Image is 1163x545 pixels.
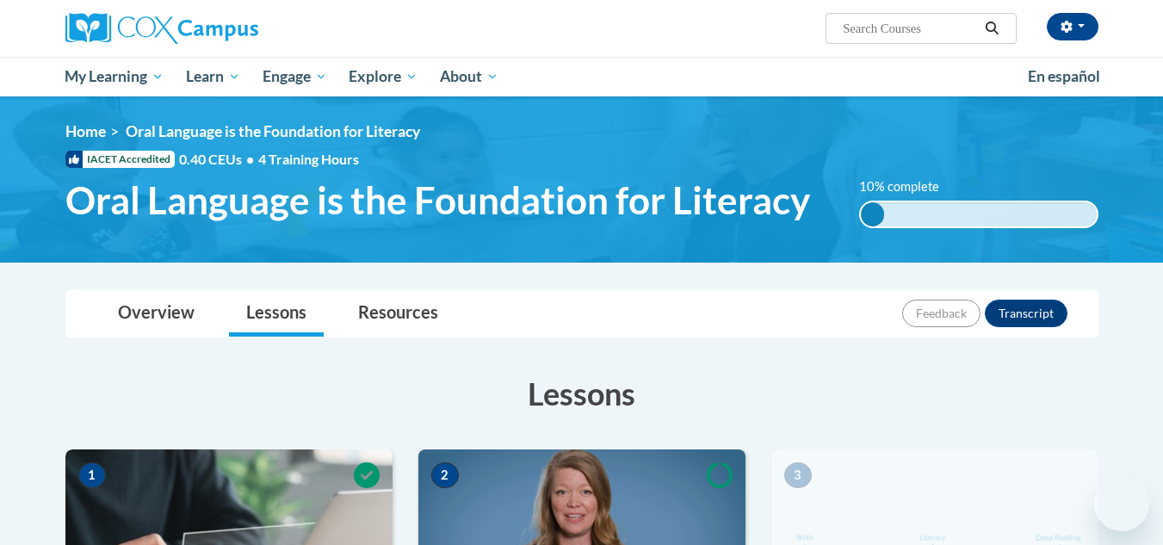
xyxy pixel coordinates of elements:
[101,291,212,337] a: Overview
[349,66,418,87] span: Explore
[784,462,812,488] span: 3
[902,300,981,327] button: Feedback
[431,462,459,488] span: 2
[251,57,338,96] a: Engage
[429,57,510,96] a: About
[65,372,1098,415] h3: Lessons
[859,177,958,196] label: 10% complete
[40,57,1124,96] div: Main menu
[65,122,106,140] a: Home
[861,202,884,226] div: 10% complete
[65,13,393,44] a: Cox Campus
[979,18,1005,39] button: Search
[78,462,106,488] span: 1
[337,57,429,96] a: Explore
[54,57,176,96] a: My Learning
[126,122,420,140] span: Oral Language is the Foundation for Literacy
[985,300,1067,327] button: Transcript
[246,151,254,167] span: •
[65,13,258,44] img: Cox Campus
[341,291,455,337] a: Resources
[263,66,327,87] span: Engage
[440,66,498,87] span: About
[179,150,258,169] span: 0.40 CEUs
[1017,59,1111,95] a: En español
[186,66,240,87] span: Learn
[229,291,324,337] a: Lessons
[1094,476,1149,531] iframe: Button to launch messaging window
[841,18,979,39] input: Search Courses
[65,151,175,168] span: IACET Accredited
[65,177,810,223] span: Oral Language is the Foundation for Literacy
[175,57,251,96] a: Learn
[65,66,164,87] span: My Learning
[1047,13,1098,40] button: Account Settings
[258,151,359,167] span: 4 Training Hours
[1028,67,1100,85] span: En español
